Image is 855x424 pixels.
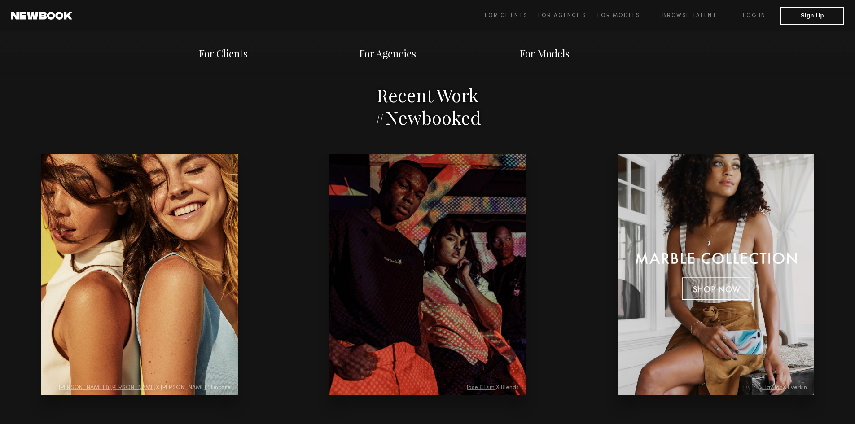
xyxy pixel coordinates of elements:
[597,10,651,21] a: For Models
[359,47,416,60] a: For Agencies
[485,10,538,21] a: For Clients
[651,10,728,21] a: Browse Talent
[199,47,248,60] a: For Clients
[309,84,546,129] h2: Recent Work #Newbooked
[538,10,597,21] a: For Agencies
[538,13,586,18] span: For Agencies
[780,7,844,25] button: Sign Up
[597,13,640,18] span: For Models
[763,385,807,391] span: X Everkin
[728,10,780,21] a: Log in
[59,385,156,390] span: [PERSON_NAME] & [PERSON_NAME]
[466,385,519,391] span: X Blends
[520,47,570,60] a: For Models
[763,385,783,390] span: Havilah
[485,13,527,18] span: For Clients
[466,385,496,390] span: Jase & Dimi
[59,385,231,391] span: X [PERSON_NAME] Skincare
